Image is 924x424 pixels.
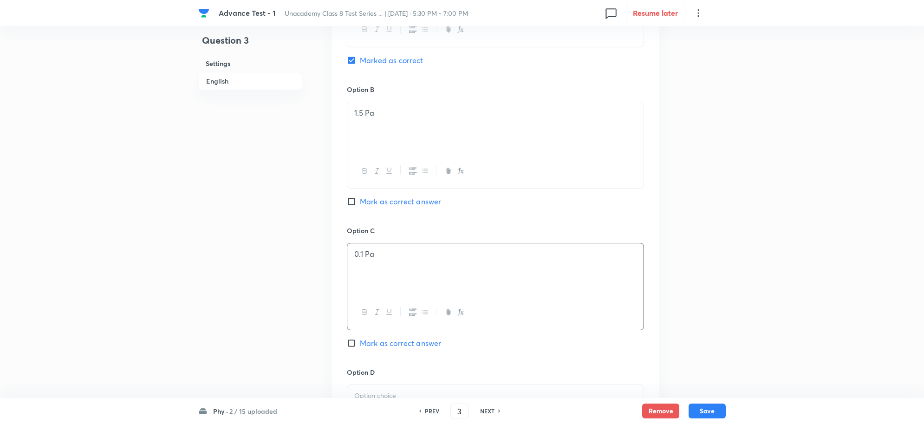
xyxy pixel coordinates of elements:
h6: Option C [347,226,644,235]
a: Company Logo [198,7,211,19]
button: Remove [642,404,679,418]
p: 1.5 Pa [354,108,637,118]
h6: Option D [347,367,644,377]
h6: NEXT [480,407,495,415]
p: 0.1 Pa [354,249,637,260]
h4: Question 3 [198,33,302,55]
h6: Settings [198,55,302,72]
button: Resume later [626,4,685,22]
button: Save [689,404,726,418]
h6: Phy · [213,406,228,416]
span: Unacademy Class 8 Test Series ... | [DATE] · 5:30 PM - 7:00 PM [285,9,468,18]
img: Company Logo [198,7,209,19]
span: Advance Test - 1 [219,8,275,18]
span: Mark as correct answer [360,338,441,349]
h6: Option B [347,85,644,94]
h6: 2 / 15 uploaded [229,406,277,416]
span: Mark as correct answer [360,196,441,207]
h6: PREV [425,407,439,415]
h6: English [198,72,302,90]
span: Marked as correct [360,55,423,66]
